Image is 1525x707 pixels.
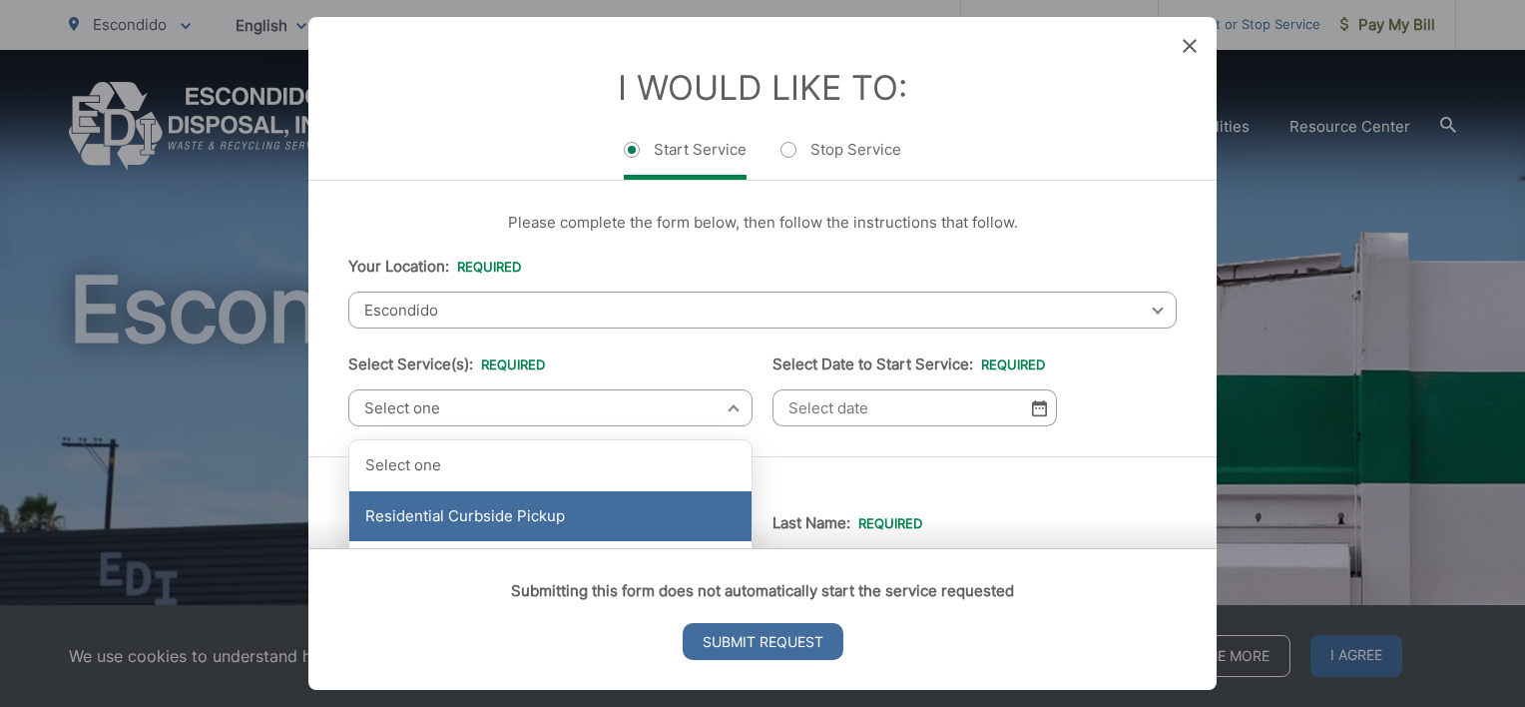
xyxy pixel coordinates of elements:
[348,389,753,426] span: Select one
[683,623,843,660] input: Submit Request
[349,440,752,490] div: Select one
[348,258,521,276] label: Your Location:
[348,292,1177,329] span: Escondido
[772,389,1057,426] input: Select date
[624,140,747,180] label: Start Service
[1032,399,1047,416] img: Select date
[511,581,1014,600] strong: Submitting this form does not automatically start the service requested
[772,355,1045,373] label: Select Date to Start Service:
[780,140,901,180] label: Stop Service
[348,355,545,373] label: Select Service(s):
[348,211,1177,235] p: Please complete the form below, then follow the instructions that follow.
[349,542,752,592] div: Commercial/Business Services
[349,491,752,541] div: Residential Curbside Pickup
[772,514,922,532] label: Last Name:
[618,67,907,108] label: I Would Like To:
